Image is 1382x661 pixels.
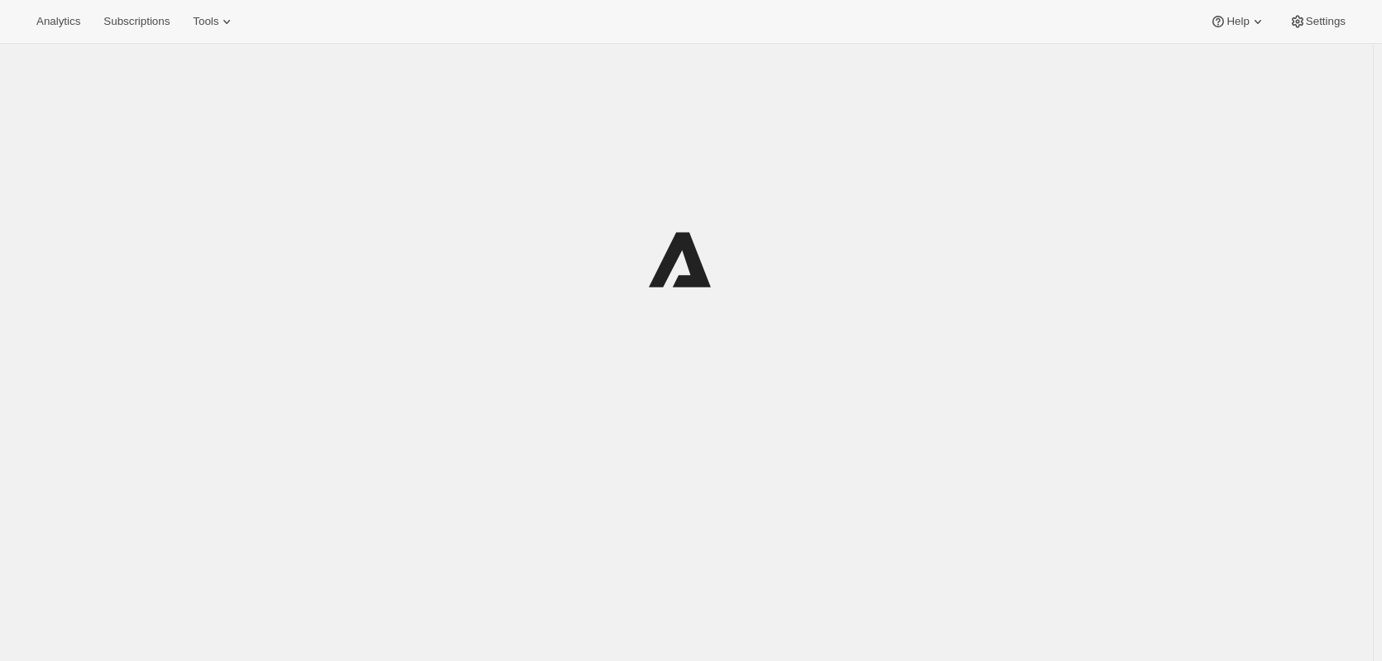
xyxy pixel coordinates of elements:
[1200,10,1275,33] button: Help
[26,10,90,33] button: Analytics
[1279,10,1356,33] button: Settings
[183,10,245,33] button: Tools
[103,15,170,28] span: Subscriptions
[36,15,80,28] span: Analytics
[193,15,218,28] span: Tools
[1226,15,1249,28] span: Help
[1306,15,1346,28] span: Settings
[94,10,180,33] button: Subscriptions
